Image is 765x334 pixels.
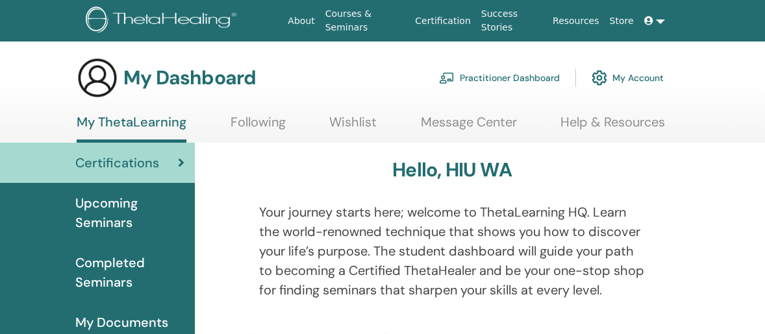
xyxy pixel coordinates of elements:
span: Certifications [75,153,159,173]
a: My ThetaLearning [77,114,186,143]
a: My Account [592,64,664,92]
a: Practitioner Dashboard [439,64,560,92]
a: Courses & Seminars [320,2,410,40]
a: Certification [410,9,475,33]
h3: My Dashboard [123,66,256,89]
h3: Hello, HIU WA [392,158,512,182]
span: Upcoming Seminars [75,193,184,232]
span: My Documents [75,313,168,332]
a: Following [231,114,286,139]
a: Message Center [421,114,517,139]
a: Help & Resources [560,114,665,139]
a: Store [605,9,639,33]
a: Resources [547,9,605,33]
img: logo.png [86,6,241,36]
a: About [282,9,320,33]
img: chalkboard-teacher.svg [439,72,455,84]
p: Your journey starts here; welcome to ThetaLearning HQ. Learn the world-renowned technique that sh... [259,202,646,300]
a: Wishlist [329,114,377,139]
span: Completed Seminars [75,253,184,292]
a: Success Stories [476,2,547,40]
img: generic-user-icon.jpg [77,57,118,99]
img: cog.svg [592,67,607,89]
